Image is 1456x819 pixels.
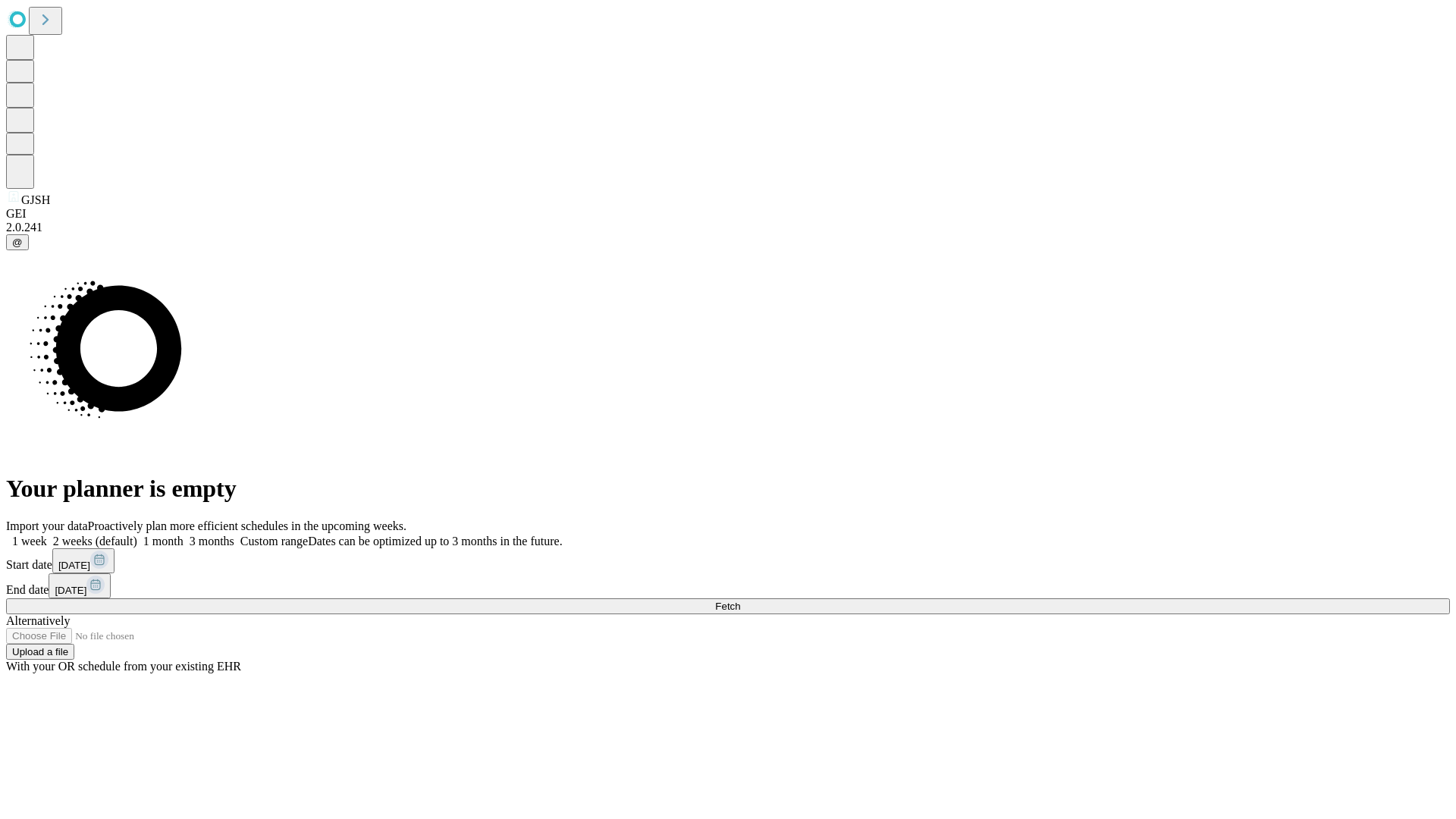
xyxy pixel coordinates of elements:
span: 1 month [143,535,184,548]
span: Alternatively [6,614,70,627]
span: 1 week [12,535,47,548]
span: [DATE] [58,560,90,571]
div: Start date [6,548,1450,573]
span: Import your data [6,519,88,532]
div: GEI [6,207,1450,221]
div: 2.0.241 [6,221,1450,234]
span: @ [12,237,23,248]
span: 3 months [190,535,234,548]
button: Upload a file [6,644,74,660]
span: Proactively plan more efficient schedules in the upcoming weeks. [88,519,406,532]
h1: Your planner is empty [6,475,1450,503]
button: [DATE] [49,573,111,598]
span: With your OR schedule from your existing EHR [6,660,241,673]
button: [DATE] [52,548,115,573]
span: [DATE] [55,585,86,596]
button: @ [6,234,29,250]
span: Dates can be optimized up to 3 months in the future. [308,535,562,548]
span: GJSH [21,193,50,206]
button: Fetch [6,598,1450,614]
span: Fetch [715,601,740,612]
span: 2 weeks (default) [53,535,137,548]
span: Custom range [240,535,308,548]
div: End date [6,573,1450,598]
